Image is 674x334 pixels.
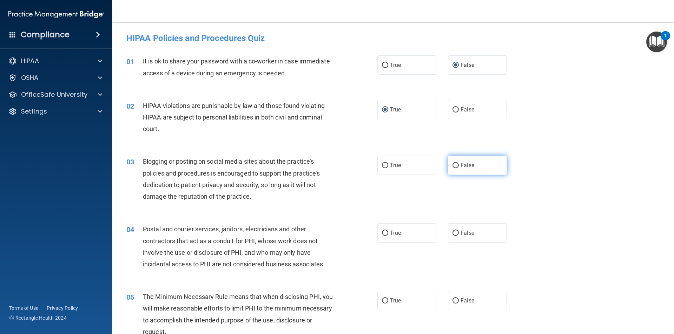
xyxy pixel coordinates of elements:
[382,298,388,304] input: True
[461,162,474,169] span: False
[21,90,87,99] p: OfficeSafe University
[21,30,70,40] h4: Compliance
[126,57,134,66] span: 01
[47,305,78,312] a: Privacy Policy
[126,293,134,301] span: 05
[143,102,325,132] span: HIPAA violations are punishable by law and those found violating HIPAA are subject to personal li...
[452,298,459,304] input: False
[461,62,474,68] span: False
[21,74,39,82] p: OSHA
[143,225,325,268] span: Postal and courier services, janitors, electricians and other contractors that act as a conduit f...
[452,163,459,168] input: False
[452,231,459,236] input: False
[8,74,102,82] a: OSHA
[8,90,102,99] a: OfficeSafe University
[461,106,474,113] span: False
[390,62,401,68] span: True
[390,162,401,169] span: True
[126,225,134,234] span: 04
[143,57,330,76] span: It is ok to share your password with a co-worker in case immediate access of a device during an e...
[8,7,104,21] img: PMB logo
[390,297,401,304] span: True
[382,107,388,113] input: True
[664,36,667,45] div: 1
[382,63,388,68] input: True
[9,305,38,312] a: Terms of Use
[9,314,67,321] span: Ⓒ Rectangle Health 2024
[382,163,388,168] input: True
[21,57,39,65] p: HIPAA
[21,107,47,116] p: Settings
[461,230,474,236] span: False
[8,107,102,116] a: Settings
[143,158,320,200] span: Blogging or posting on social media sites about the practice’s policies and procedures is encoura...
[126,158,134,166] span: 03
[452,107,459,113] input: False
[126,102,134,110] span: 02
[452,63,459,68] input: False
[390,106,401,113] span: True
[646,32,667,52] button: Open Resource Center, 1 new notification
[382,231,388,236] input: True
[8,57,102,65] a: HIPAA
[126,34,660,43] h4: HIPAA Policies and Procedures Quiz
[390,230,401,236] span: True
[461,297,474,304] span: False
